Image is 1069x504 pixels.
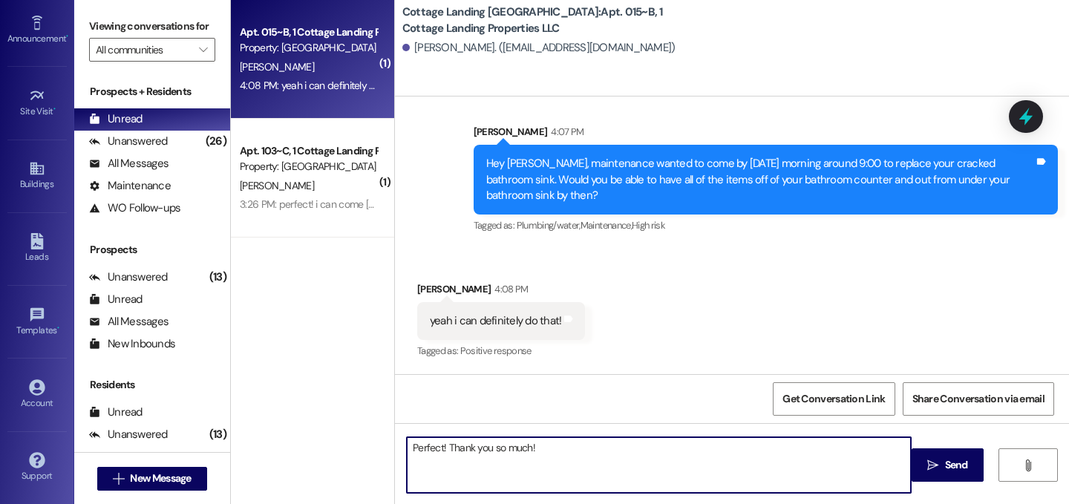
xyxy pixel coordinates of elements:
[517,219,581,232] span: Plumbing/water ,
[460,344,532,357] span: Positive response
[89,111,143,127] div: Unread
[199,44,207,56] i: 
[773,382,895,416] button: Get Conversation Link
[89,178,171,194] div: Maintenance
[474,215,1058,236] div: Tagged as:
[206,266,230,289] div: (13)
[1022,459,1033,471] i: 
[89,427,168,442] div: Unanswered
[903,382,1054,416] button: Share Conversation via email
[240,197,555,211] div: 3:26 PM: perfect! i can come [DATE] if i get off early or come by [DATE]!🩷
[240,143,377,159] div: Apt. 103~C, 1 Cottage Landing Properties LLC
[89,269,168,285] div: Unanswered
[782,391,885,407] span: Get Conversation Link
[7,302,67,342] a: Templates •
[89,336,175,352] div: New Inbounds
[912,448,984,482] button: Send
[89,405,143,420] div: Unread
[912,391,1045,407] span: Share Conversation via email
[53,104,56,114] span: •
[7,83,67,123] a: Site Visit •
[89,200,180,216] div: WO Follow-ups
[113,473,124,485] i: 
[547,124,583,140] div: 4:07 PM
[96,38,192,62] input: All communities
[632,219,665,232] span: High risk
[417,340,586,361] div: Tagged as:
[206,423,230,446] div: (13)
[7,156,67,196] a: Buildings
[130,471,191,486] span: New Message
[89,314,169,330] div: All Messages
[240,79,403,92] div: 4:08 PM: yeah i can definitely do that!
[240,60,314,73] span: [PERSON_NAME]
[7,448,67,488] a: Support
[240,179,314,192] span: [PERSON_NAME]
[927,459,938,471] i: 
[97,467,207,491] button: New Message
[240,159,377,174] div: Property: [GEOGRAPHIC_DATA] [GEOGRAPHIC_DATA]
[240,24,377,40] div: Apt. 015~B, 1 Cottage Landing Properties LLC
[430,313,562,329] div: yeah i can definitely do that!
[402,4,699,36] b: Cottage Landing [GEOGRAPHIC_DATA]: Apt. 015~B, 1 Cottage Landing Properties LLC
[7,229,67,269] a: Leads
[202,130,230,153] div: (26)
[89,449,169,465] div: All Messages
[402,40,676,56] div: [PERSON_NAME]. ([EMAIL_ADDRESS][DOMAIN_NAME])
[474,124,1058,145] div: [PERSON_NAME]
[89,292,143,307] div: Unread
[57,323,59,333] span: •
[89,156,169,171] div: All Messages
[240,40,377,56] div: Property: [GEOGRAPHIC_DATA] [GEOGRAPHIC_DATA]
[407,437,911,493] textarea: Perfect! Thank you so much!
[74,84,230,99] div: Prospects + Residents
[945,457,968,473] span: Send
[89,15,215,38] label: Viewing conversations for
[417,281,586,302] div: [PERSON_NAME]
[74,242,230,258] div: Prospects
[486,156,1034,203] div: Hey [PERSON_NAME], maintenance wanted to come by [DATE] morning around 9:00 to replace your crack...
[7,375,67,415] a: Account
[66,31,68,42] span: •
[74,377,230,393] div: Residents
[491,281,528,297] div: 4:08 PM
[581,219,632,232] span: Maintenance ,
[89,134,168,149] div: Unanswered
